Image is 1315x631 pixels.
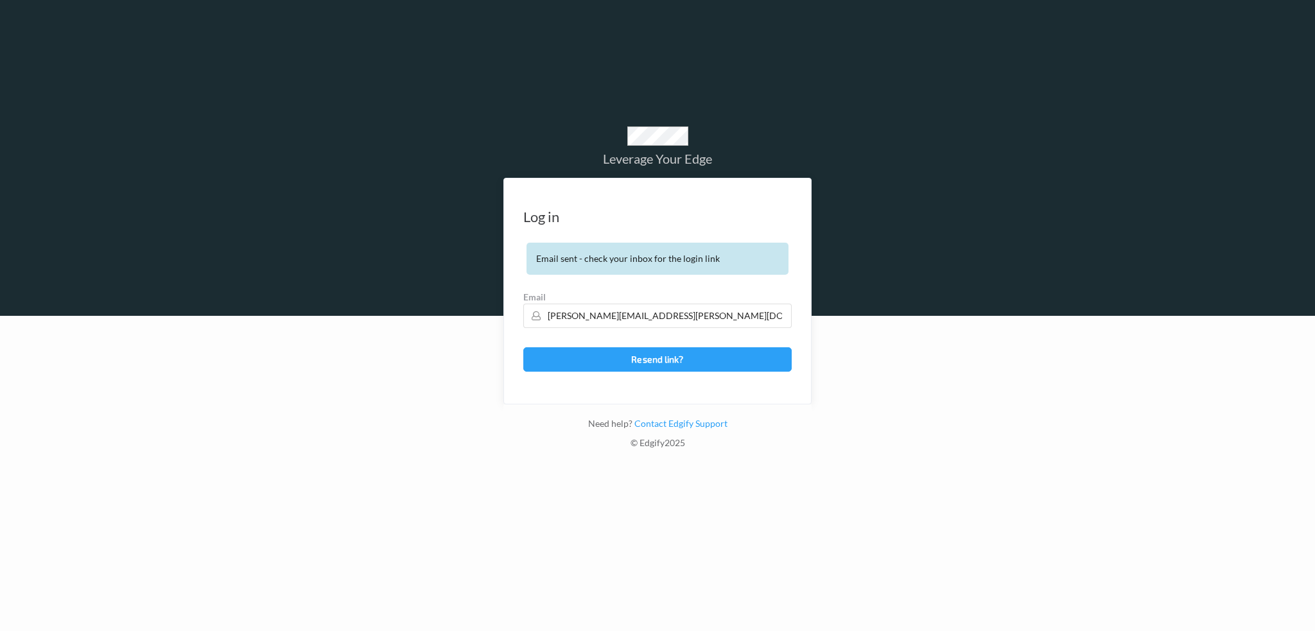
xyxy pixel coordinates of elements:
[503,152,812,165] div: Leverage Your Edge
[523,291,792,304] label: Email
[523,347,792,372] button: Resend link?
[523,211,559,223] div: Log in
[503,417,812,437] div: Need help?
[632,418,727,429] a: Contact Edgify Support
[503,437,812,456] div: © Edgify 2025
[527,243,788,275] div: Email sent - check your inbox for the login link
